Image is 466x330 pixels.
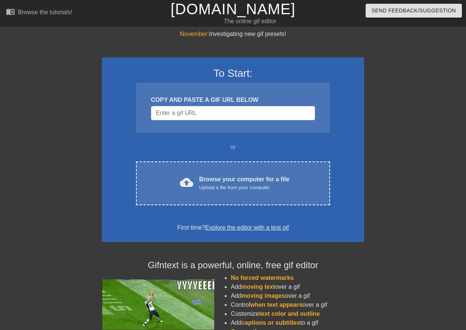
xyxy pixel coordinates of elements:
a: Explore the editor with a test gif [205,224,289,231]
div: or [121,143,345,152]
img: football_small.gif [102,279,214,330]
h3: To Start: [112,67,354,80]
li: Add over a gif [231,291,364,300]
div: Investigating new gif presets! [102,30,364,39]
button: Send Feedback/Suggestion [366,4,462,18]
a: Browse the tutorials! [6,7,72,19]
div: Browse the tutorials! [18,9,72,15]
input: Username [151,106,315,120]
h4: Gifntext is a powerful, online, free gif editor [102,260,364,271]
span: No forced watermarks [231,275,294,281]
div: The online gif editor [159,17,341,26]
span: captions or subtitles [242,320,300,326]
span: November: [180,31,209,37]
div: Browse your computer for a file [199,175,290,191]
span: when text appears [250,302,303,308]
span: text color and outline [259,311,320,317]
li: Control over a gif [231,300,364,309]
span: Send Feedback/Suggestion [372,6,456,15]
li: Customize [231,309,364,318]
li: Add over a gif [231,282,364,291]
span: cloud_upload [180,176,193,189]
div: Upload a file from your computer [199,184,290,191]
div: First time? [112,223,354,232]
span: moving images [242,293,285,299]
li: Add to a gif [231,318,364,327]
div: COPY AND PASTE A GIF URL BELOW [151,96,315,105]
span: moving text [242,284,275,290]
span: menu_book [6,7,15,16]
a: [DOMAIN_NAME] [170,1,295,17]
